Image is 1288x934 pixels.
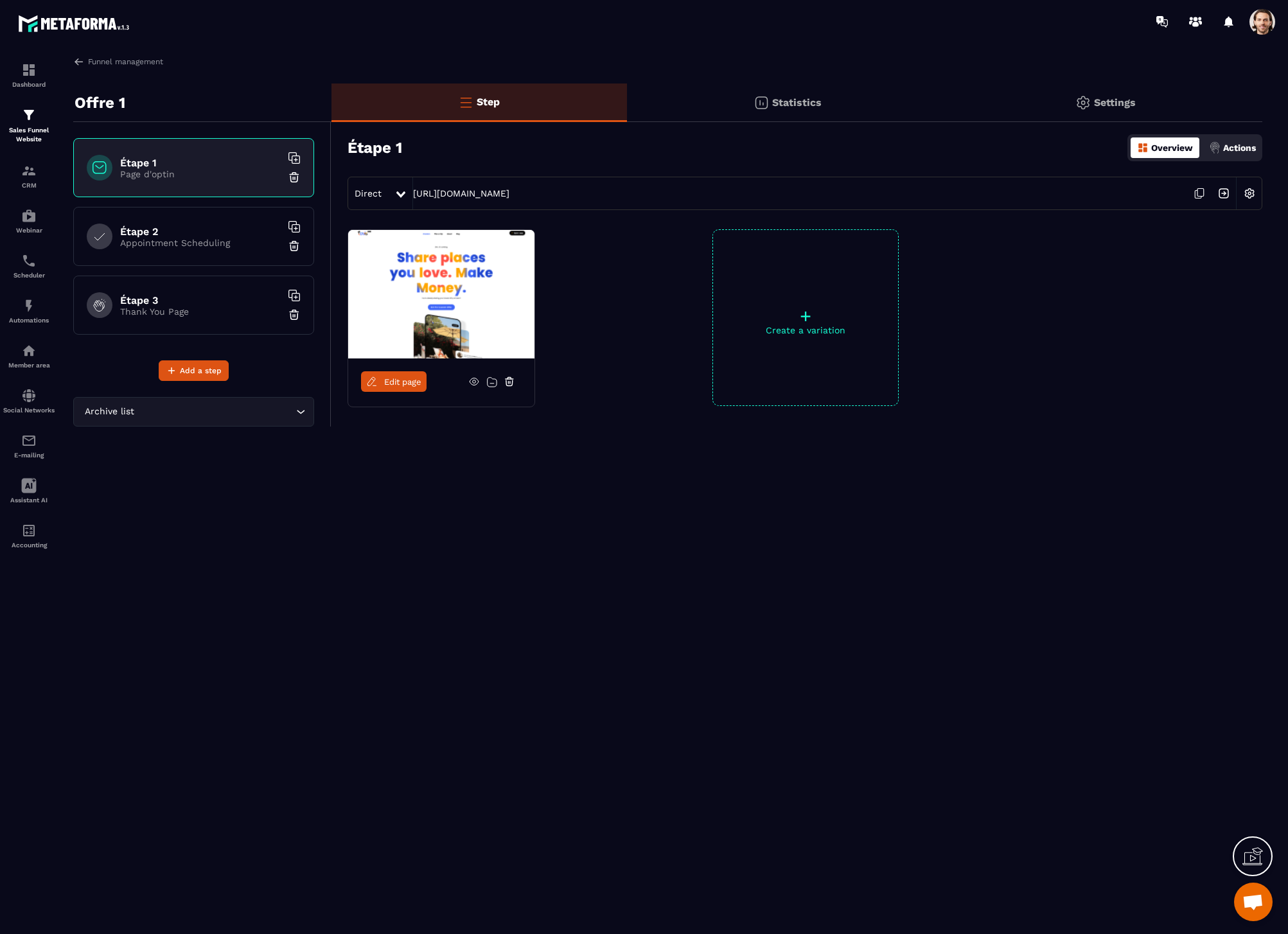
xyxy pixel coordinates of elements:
[21,343,37,358] img: automations
[137,405,293,419] input: Search for option
[1237,181,1262,206] img: setting-w.858f3a88.svg
[3,243,55,288] a: schedulerschedulerScheduler
[288,171,301,184] img: trash
[3,468,55,513] a: Assistant AI
[477,96,500,108] p: Step
[413,188,509,198] a: [URL][DOMAIN_NAME]
[180,364,222,377] span: Add a step
[3,362,55,369] p: Member area
[458,94,473,110] img: bars-o.4a397970.svg
[120,225,281,238] h6: Étape 2
[1212,181,1236,206] img: arrow-next.bcc2205e.svg
[348,230,534,358] img: image
[73,56,163,67] a: Funnel management
[120,306,281,317] p: Thank You Page
[82,405,137,419] span: Archive list
[3,452,55,459] p: E-mailing
[120,169,281,179] p: Page d'optin
[355,188,382,198] span: Direct
[713,325,898,335] p: Create a variation
[21,253,37,269] img: scheduler
[3,542,55,549] p: Accounting
[21,433,37,448] img: email
[21,523,37,538] img: accountant
[713,307,898,325] p: +
[21,208,37,224] img: automations
[1094,96,1136,109] p: Settings
[384,377,421,387] span: Edit page
[21,298,37,313] img: automations
[1223,143,1256,153] p: Actions
[120,294,281,306] h6: Étape 3
[348,139,402,157] h3: Étape 1
[3,198,55,243] a: automationsautomationsWebinar
[1075,95,1091,110] img: setting-gr.5f69749f.svg
[1234,883,1273,921] div: Open chat
[21,388,37,403] img: social-network
[754,95,769,110] img: stats.20deebd0.svg
[3,227,55,234] p: Webinar
[1137,142,1149,154] img: dashboard-orange.40269519.svg
[3,98,55,154] a: formationformationSales Funnel Website
[288,240,301,252] img: trash
[120,238,281,248] p: Appointment Scheduling
[3,272,55,279] p: Scheduler
[75,90,125,116] p: Offre 1
[3,317,55,324] p: Automations
[3,288,55,333] a: automationsautomationsAutomations
[3,182,55,189] p: CRM
[3,423,55,468] a: emailemailE-mailing
[21,163,37,179] img: formation
[3,81,55,88] p: Dashboard
[3,378,55,423] a: social-networksocial-networkSocial Networks
[120,157,281,169] h6: Étape 1
[3,126,55,144] p: Sales Funnel Website
[3,513,55,558] a: accountantaccountantAccounting
[3,407,55,414] p: Social Networks
[1151,143,1193,153] p: Overview
[361,371,427,392] a: Edit page
[3,497,55,504] p: Assistant AI
[288,308,301,321] img: trash
[21,62,37,78] img: formation
[3,333,55,378] a: automationsautomationsMember area
[159,360,229,381] button: Add a step
[73,56,85,67] img: arrow
[3,154,55,198] a: formationformationCRM
[73,397,314,427] div: Search for option
[21,107,37,123] img: formation
[1209,142,1221,154] img: actions.d6e523a2.png
[3,53,55,98] a: formationformationDashboard
[772,96,822,109] p: Statistics
[18,12,134,35] img: logo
